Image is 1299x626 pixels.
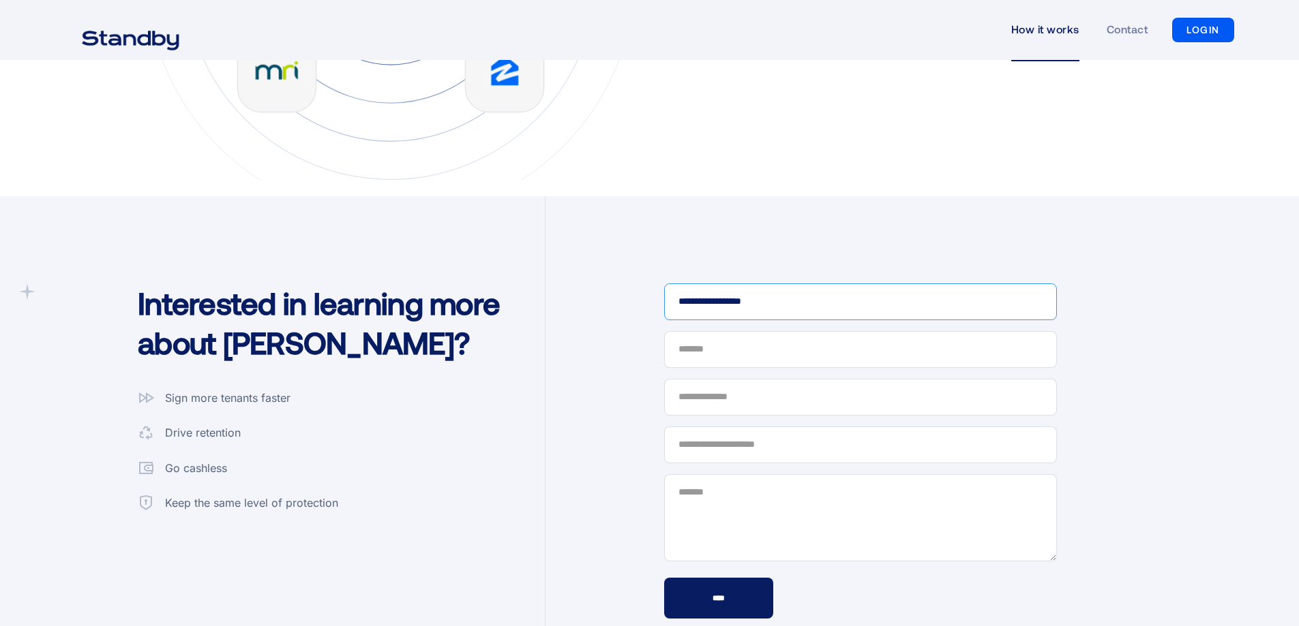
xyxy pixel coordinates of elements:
[165,495,338,512] div: Keep the same level of protection
[1172,18,1234,42] a: LOGIN
[138,283,531,362] h1: Interested in learning more about [PERSON_NAME]?
[65,22,196,38] a: home
[664,283,1058,619] form: Contact Form
[165,460,227,478] div: Go cashless
[165,424,241,442] div: Drive retention
[165,390,290,407] div: Sign more tenants faster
